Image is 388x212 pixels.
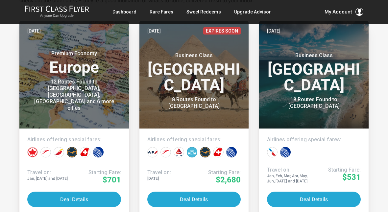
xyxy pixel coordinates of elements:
[67,147,77,157] div: Lufthansa
[226,147,237,157] div: United
[93,147,104,157] div: United
[40,147,51,157] div: Austrian Airlines‎
[325,8,352,16] span: My Account
[267,136,361,143] h4: Airlines offering special fares:
[147,136,241,143] h4: Airlines offering special fares:
[325,8,363,16] button: My Account
[150,6,173,18] a: Rare Fares
[27,136,121,143] h4: Airlines offering special fares:
[147,27,161,35] time: [DATE]
[27,147,38,157] div: Air Canada
[267,147,278,157] div: American Airlines
[203,27,241,35] span: Expires Soon
[160,147,171,157] div: Austrian Airlines‎
[80,147,90,157] div: Swiss
[25,5,89,12] img: First Class Flyer
[54,147,64,157] div: Iberia
[153,96,235,109] div: 8 Routes Found to [GEOGRAPHIC_DATA]
[25,13,89,18] small: Anyone Can Upgrade
[33,79,115,111] div: 12 Routes Found to [GEOGRAPHIC_DATA], [GEOGRAPHIC_DATA], [GEOGRAPHIC_DATA] and 6 more cities
[273,52,355,59] small: Business Class
[213,147,224,157] div: Swiss
[186,6,221,18] a: Sweet Redeems
[147,192,241,207] button: Deal Details
[234,6,271,18] a: Upgrade Advisor
[147,52,241,93] h3: [GEOGRAPHIC_DATA]
[273,96,355,109] div: 18 Routes Found to [GEOGRAPHIC_DATA]
[27,192,121,207] button: Deal Details
[112,6,136,18] a: Dashboard
[153,52,235,59] small: Business Class
[187,147,197,157] div: KLM
[267,52,361,93] h3: [GEOGRAPHIC_DATA]
[200,147,210,157] div: Lufthansa
[27,27,41,35] time: [DATE]
[174,147,184,157] div: Delta Airlines
[267,27,280,35] time: [DATE]
[280,147,291,157] div: United
[25,5,89,18] a: First Class FlyerAnyone Can Upgrade
[147,147,158,157] div: Air France
[27,50,121,75] h3: Europe
[33,50,115,57] small: Premium Economy
[267,192,361,207] button: Deal Details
